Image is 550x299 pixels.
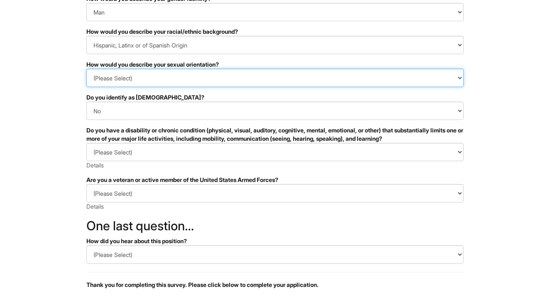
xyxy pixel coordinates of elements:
select: Are you a veteran or active member of the United States Armed Forces? [86,184,464,202]
select: How would you describe your gender identity? [86,3,464,21]
div: Do you have a disability or chronic condition (physical, visual, auditory, cognitive, mental, emo... [86,126,464,143]
select: Do you have a disability or chronic condition (physical, visual, auditory, cognitive, mental, emo... [86,143,464,161]
div: How did you hear about this position? [86,237,464,245]
select: How did you hear about this position? [86,245,464,264]
a: Details [86,162,104,169]
div: How would you describe your racial/ethnic background? [86,27,464,36]
select: How would you describe your sexual orientation? [86,69,464,87]
p: Thank you for completing this survey. Please click below to complete your application. [86,281,464,289]
div: Are you a veteran or active member of the United States Armed Forces? [86,176,464,184]
select: How would you describe your racial/ethnic background? [86,36,464,54]
select: Do you identify as transgender? [86,102,464,120]
div: Do you identify as [DEMOGRAPHIC_DATA]? [86,93,464,102]
h2: One last question… [86,219,464,233]
div: How would you describe your sexual orientation? [86,60,464,69]
a: Details [86,203,104,210]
